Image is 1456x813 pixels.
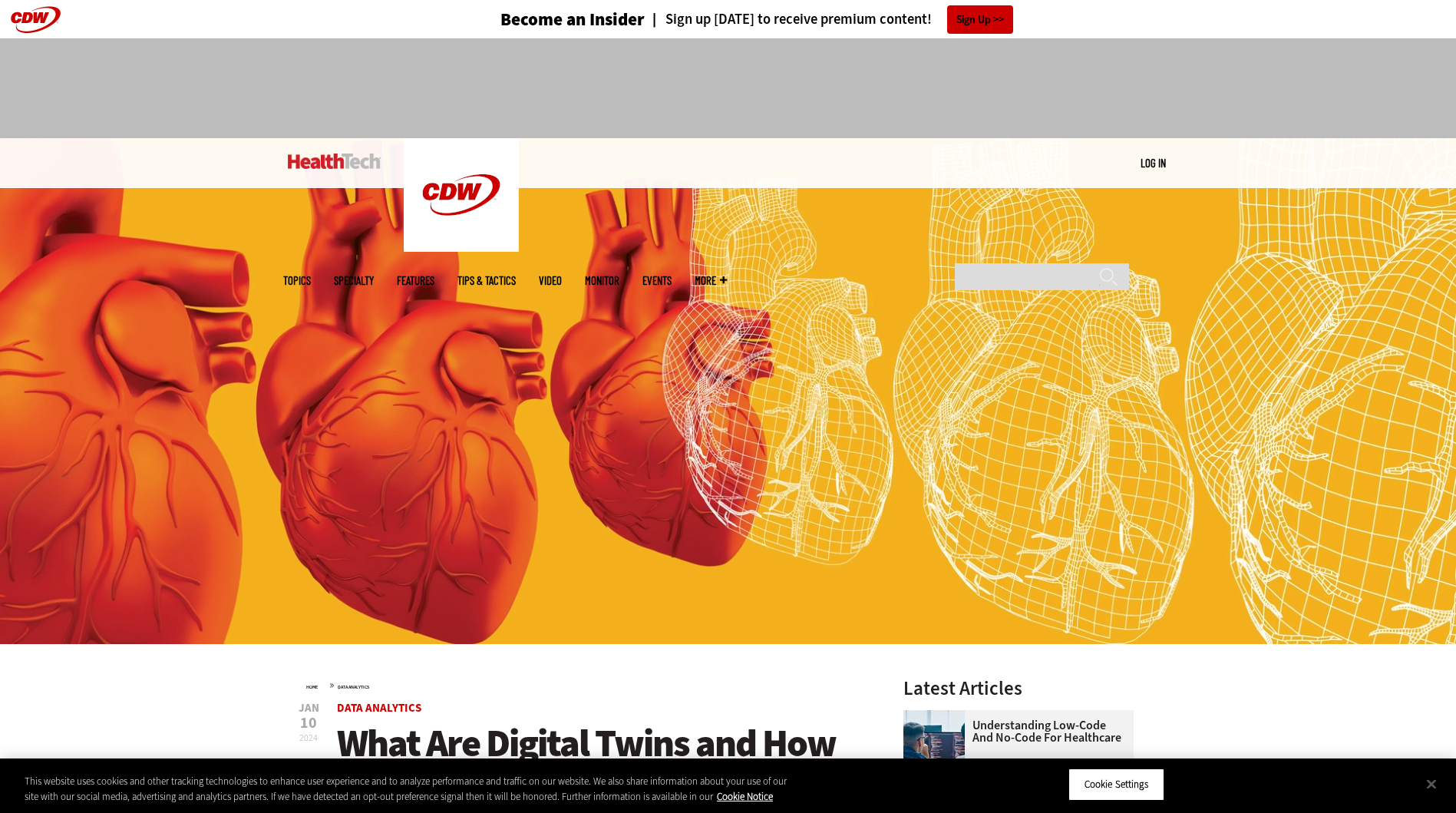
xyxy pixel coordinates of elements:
[443,11,645,28] a: Become an Insider
[717,790,773,803] a: More information about your privacy
[1141,155,1166,171] div: User menu
[334,275,374,286] span: Specialty
[288,154,381,169] img: Home
[397,275,434,286] a: Features
[404,138,519,252] img: Home
[337,718,849,811] span: What Are Digital Twins and How Can They Be Used in Healthcare?
[903,679,1134,698] h3: Latest Articles
[947,5,1013,34] a: Sign Up
[283,275,311,286] span: Topics
[903,710,965,772] img: Coworkers coding
[338,684,369,690] a: Data Analytics
[299,702,319,714] span: Jan
[299,732,318,744] span: 2024
[299,716,319,731] span: 10
[337,700,421,716] a: Data Analytics
[903,710,972,722] a: Coworkers coding
[645,12,932,27] a: Sign up [DATE] to receive premium content!
[306,679,863,691] div: »
[1068,768,1164,801] button: Cookie Settings
[449,54,1008,123] iframe: advertisement
[306,684,318,690] a: Home
[1141,156,1166,170] a: Log in
[500,11,645,28] h3: Become an Insider
[404,240,519,256] a: CDW
[1415,767,1448,801] button: Close
[903,719,1124,744] a: Understanding Low-Code and No-Code for Healthcare
[695,275,727,286] span: More
[539,275,562,286] a: Video
[585,275,619,286] a: MonITor
[25,774,801,804] div: This website uses cookies and other tracking technologies to enhance user experience and to analy...
[642,275,672,286] a: Events
[457,275,516,286] a: Tips & Tactics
